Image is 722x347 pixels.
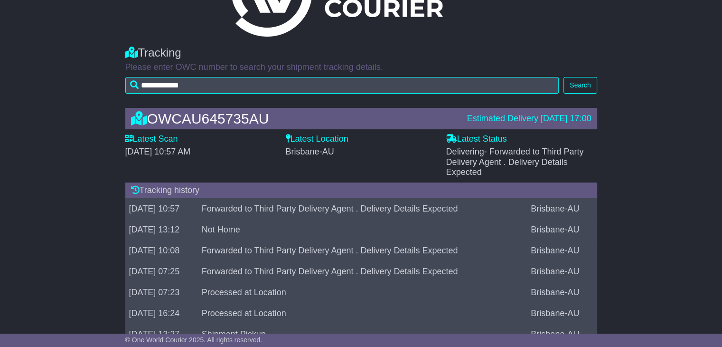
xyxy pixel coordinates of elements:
[286,147,334,156] span: Brisbane-AU
[198,261,527,282] td: Forwarded to Third Party Delivery Agent . Delivery Details Expected
[527,241,597,261] td: Brisbane-AU
[527,199,597,220] td: Brisbane-AU
[125,282,198,303] td: [DATE] 07:23
[125,46,597,60] div: Tracking
[446,147,584,177] span: - Forwarded to Third Party Delivery Agent . Delivery Details Expected
[563,77,597,94] button: Search
[125,183,597,199] div: Tracking history
[125,220,198,241] td: [DATE] 13:12
[125,303,198,324] td: [DATE] 16:24
[286,134,348,145] label: Latest Location
[125,336,263,344] span: © One World Courier 2025. All rights reserved.
[527,220,597,241] td: Brisbane-AU
[125,134,178,145] label: Latest Scan
[467,114,591,124] div: Estimated Delivery [DATE] 17:00
[527,324,597,345] td: Brisbane-AU
[446,147,584,177] span: Delivering
[527,303,597,324] td: Brisbane-AU
[125,261,198,282] td: [DATE] 07:25
[198,220,527,241] td: Not Home
[527,261,597,282] td: Brisbane-AU
[125,324,198,345] td: [DATE] 13:27
[125,147,191,156] span: [DATE] 10:57 AM
[527,282,597,303] td: Brisbane-AU
[198,282,527,303] td: Processed at Location
[125,199,198,220] td: [DATE] 10:57
[198,303,527,324] td: Processed at Location
[125,241,198,261] td: [DATE] 10:08
[126,111,462,126] div: OWCAU645735AU
[198,199,527,220] td: Forwarded to Third Party Delivery Agent . Delivery Details Expected
[198,241,527,261] td: Forwarded to Third Party Delivery Agent . Delivery Details Expected
[198,324,527,345] td: Shipment Pickup
[446,134,507,145] label: Latest Status
[125,62,597,73] p: Please enter OWC number to search your shipment tracking details.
